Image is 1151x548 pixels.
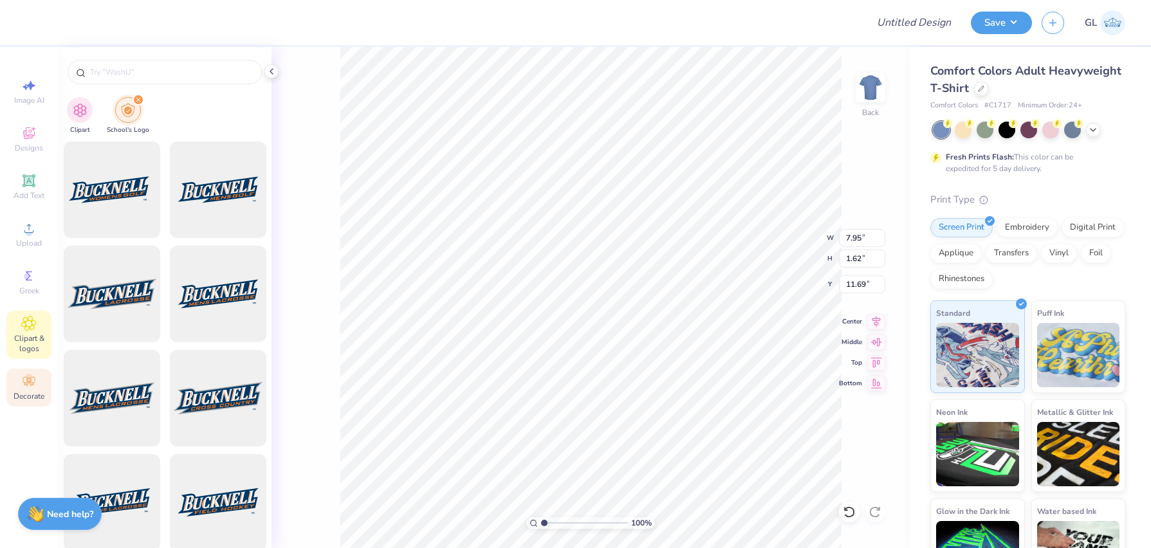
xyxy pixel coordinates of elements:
div: This color can be expedited for 5 day delivery. [946,151,1104,174]
span: Neon Ink [936,405,968,419]
div: Applique [930,244,982,263]
img: Neon Ink [936,422,1019,486]
span: Top [839,358,862,367]
img: Clipart Image [73,103,87,118]
strong: Fresh Prints Flash: [946,152,1014,162]
span: Comfort Colors Adult Heavyweight T-Shirt [930,63,1121,96]
span: Add Text [14,190,44,201]
img: Standard [936,323,1019,387]
a: GL [1085,10,1125,35]
span: Glow in the Dark Ink [936,504,1009,518]
button: filter button [67,97,93,135]
span: Decorate [14,391,44,401]
div: Rhinestones [930,269,993,289]
div: Embroidery [997,218,1058,237]
span: Standard [936,306,970,320]
img: Puff Ink [1037,323,1120,387]
div: filter for School's Logo [107,97,149,135]
span: Image AI [14,95,44,105]
span: 100 % [631,517,652,529]
div: filter for Clipart [67,97,93,135]
span: Bottom [839,379,862,388]
span: Middle [839,338,862,347]
input: Try "WashU" [89,66,253,78]
span: Upload [16,238,42,248]
span: School's Logo [107,125,149,135]
span: Designs [15,143,43,153]
span: Center [839,317,862,326]
span: Greek [19,286,39,296]
button: Save [971,12,1032,34]
span: # C1717 [984,100,1011,111]
div: Digital Print [1062,218,1124,237]
div: Foil [1081,244,1111,263]
img: Metallic & Glitter Ink [1037,422,1120,486]
input: Untitled Design [867,10,961,35]
span: Clipart [70,125,90,135]
span: GL [1085,15,1097,30]
span: Water based Ink [1037,504,1096,518]
span: Metallic & Glitter Ink [1037,405,1113,419]
img: Back [858,75,883,100]
div: Print Type [930,192,1125,207]
img: Gabrielle Lopez [1100,10,1125,35]
span: Comfort Colors [930,100,978,111]
img: School's Logo Image [121,103,135,118]
div: Screen Print [930,218,993,237]
span: Clipart & logos [6,333,51,354]
strong: Need help? [47,508,93,520]
button: filter button [107,97,149,135]
div: Transfers [986,244,1037,263]
span: Minimum Order: 24 + [1018,100,1082,111]
div: Back [862,107,879,118]
div: Vinyl [1041,244,1077,263]
span: Puff Ink [1037,306,1064,320]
